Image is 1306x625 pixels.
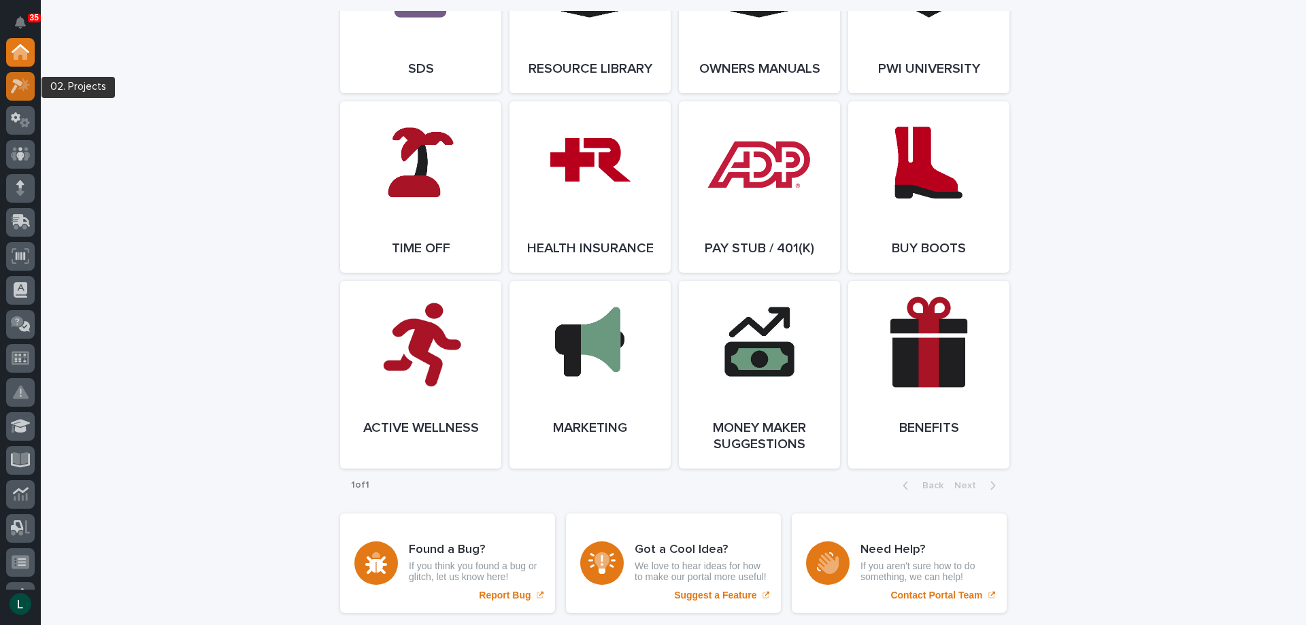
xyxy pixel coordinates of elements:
[848,281,1009,469] a: Benefits
[340,281,501,469] a: Active Wellness
[892,479,949,492] button: Back
[17,16,35,38] div: Notifications35
[792,513,1007,613] a: Contact Portal Team
[340,513,555,613] a: Report Bug
[30,13,39,22] p: 35
[6,590,35,618] button: users-avatar
[679,101,840,273] a: Pay Stub / 401(k)
[860,543,992,558] h3: Need Help?
[890,590,982,601] p: Contact Portal Team
[949,479,1007,492] button: Next
[479,590,531,601] p: Report Bug
[674,590,756,601] p: Suggest a Feature
[635,543,767,558] h3: Got a Cool Idea?
[566,513,781,613] a: Suggest a Feature
[848,101,1009,273] a: Buy Boots
[6,8,35,37] button: Notifications
[954,481,984,490] span: Next
[409,543,541,558] h3: Found a Bug?
[509,281,671,469] a: Marketing
[679,281,840,469] a: Money Maker Suggestions
[635,560,767,584] p: We love to hear ideas for how to make our portal more useful!
[509,101,671,273] a: Health Insurance
[914,481,943,490] span: Back
[340,469,380,502] p: 1 of 1
[340,101,501,273] a: Time Off
[409,560,541,584] p: If you think you found a bug or glitch, let us know here!
[860,560,992,584] p: If you aren't sure how to do something, we can help!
